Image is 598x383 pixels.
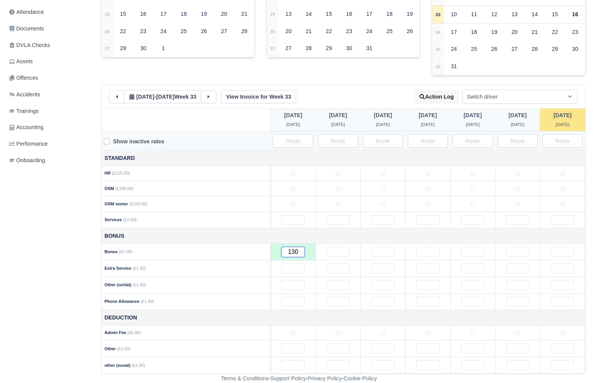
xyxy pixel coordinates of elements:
[6,136,92,151] a: Performance
[6,21,92,36] a: Documents
[104,266,131,270] strong: Extra Service
[300,7,317,22] div: 14
[546,42,564,57] div: 29
[195,24,213,39] div: 26
[104,155,135,161] strong: Standard
[104,202,128,206] strong: OSM senior
[104,249,118,254] strong: Bonus
[141,299,154,304] span: (£1.80)
[505,42,523,57] div: 27
[9,8,44,17] span: Attendance
[134,7,152,22] div: 16
[445,7,463,22] div: 10
[546,7,564,22] div: 15
[155,7,172,22] div: 17
[526,7,544,22] div: 14
[104,217,122,222] strong: Services
[9,24,44,33] span: Documents
[546,25,564,40] div: 22
[340,41,358,56] div: 30
[445,59,463,74] div: 31
[175,7,192,22] div: 18
[464,112,482,118] span: 2 days ago
[408,134,448,148] input: Route
[104,299,140,304] strong: Phone Allowance
[9,139,48,148] span: Performance
[215,24,233,39] div: 27
[271,375,306,381] a: Support Policy
[331,122,345,127] span: 5 days ago
[318,134,358,148] input: Route
[286,122,300,127] span: 6 days ago
[105,29,110,34] strong: 26
[280,24,297,39] div: 20
[344,375,377,381] a: Cookie Policy
[9,107,39,116] span: Trainings
[115,186,133,191] span: (£140.00)
[105,12,110,17] strong: 25
[215,7,233,22] div: 20
[340,7,358,22] div: 16
[360,41,378,56] div: 31
[104,330,126,335] strong: Admin Fee
[112,171,130,175] span: (£125.00)
[114,24,132,39] div: 22
[104,282,131,287] strong: Other (noVat)
[133,282,146,287] span: (£1.00)
[436,64,441,69] strong: 36
[566,42,584,57] div: 30
[421,122,435,127] span: 3 days ago
[9,57,33,66] span: Assets
[114,7,132,22] div: 15
[236,7,253,22] div: 21
[505,7,523,22] div: 13
[572,11,578,17] strong: 16
[104,346,116,351] strong: Other
[363,134,403,148] input: Route
[9,90,40,99] span: Accidents
[360,24,378,39] div: 24
[554,112,572,118] span: 21 hours ago
[79,374,519,383] div: - - -
[134,41,152,56] div: 30
[6,153,92,168] a: Onboarding
[6,54,92,69] a: Assets
[270,46,275,51] strong: 31
[505,25,523,40] div: 20
[124,90,201,103] button: [DATE]-[DATE]Week 33
[280,7,297,22] div: 13
[320,24,338,39] div: 22
[104,233,124,239] strong: Bonus
[175,24,192,39] div: 25
[104,171,111,175] strong: HR
[6,104,92,119] a: Trainings
[127,330,141,335] span: (£6.00)
[155,41,172,56] div: 1
[300,41,317,56] div: 28
[6,71,92,86] a: Offences
[381,24,398,39] div: 25
[221,90,296,103] a: View Invoice for Week 33
[195,7,213,22] div: 19
[9,156,45,165] span: Onboarding
[485,25,503,40] div: 19
[465,25,483,40] div: 18
[381,7,398,22] div: 18
[308,375,342,381] a: Privacy Policy
[542,134,583,148] input: Route
[445,25,463,40] div: 17
[526,25,544,40] div: 21
[113,137,164,146] label: Show inactive rates
[134,24,152,39] div: 23
[104,363,130,368] strong: other (novat)
[136,94,154,100] span: 6 days ago
[123,217,136,222] span: (£1.00)
[114,41,132,56] div: 29
[453,134,493,148] input: Route
[236,24,253,39] div: 28
[131,363,145,368] span: (£1.00)
[509,112,527,118] span: 1 day ago
[9,123,44,132] span: Accounting
[280,41,297,56] div: 27
[117,346,130,351] span: (£1.00)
